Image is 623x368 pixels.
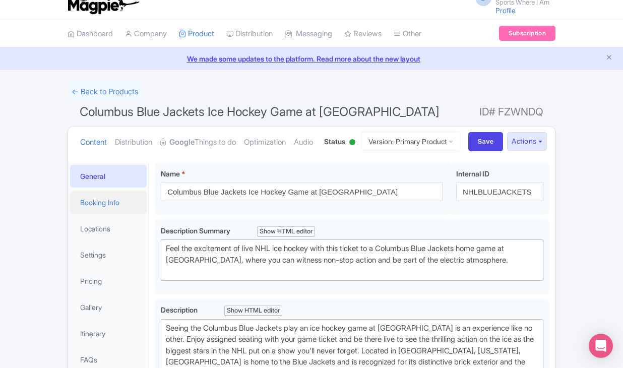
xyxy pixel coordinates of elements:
a: Reviews [344,20,382,48]
a: Audio [294,127,313,158]
span: Status [324,136,345,147]
div: Show HTML editor [224,305,282,316]
a: Subscription [499,26,555,41]
a: GoogleThings to do [160,127,236,158]
a: Itinerary [70,322,147,345]
span: Description [161,305,199,314]
a: Profile [495,6,516,15]
a: Dashboard [68,20,113,48]
strong: Google [169,137,195,148]
span: Name [161,169,180,178]
span: ID# FZWNDQ [479,102,543,122]
a: Settings [70,243,147,266]
a: Product [179,20,214,48]
a: Booking Info [70,191,147,214]
div: Show HTML editor [257,226,315,237]
a: Company [125,20,167,48]
a: We made some updates to the platform. Read more about the new layout [6,53,617,64]
div: Feel the excitement of live NHL ice hockey with this ticket to a Columbus Blue Jackets home game ... [166,243,538,277]
input: Save [468,132,504,151]
a: Content [80,127,107,158]
a: Optimization [244,127,286,158]
a: Distribution [226,20,273,48]
button: Actions [507,132,547,151]
button: Close announcement [605,52,613,64]
a: Gallery [70,296,147,319]
a: ← Back to Products [68,82,142,102]
a: Messaging [285,20,332,48]
span: Columbus Blue Jackets Ice Hockey Game at [GEOGRAPHIC_DATA] [80,104,440,119]
div: Open Intercom Messenger [589,334,613,358]
a: Locations [70,217,147,240]
a: Distribution [115,127,152,158]
a: General [70,165,147,188]
div: Active [347,135,357,151]
span: Internal ID [456,169,489,178]
span: Description Summary [161,226,232,235]
a: Version: Primary Product [361,132,460,151]
a: Other [394,20,421,48]
a: Pricing [70,270,147,292]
